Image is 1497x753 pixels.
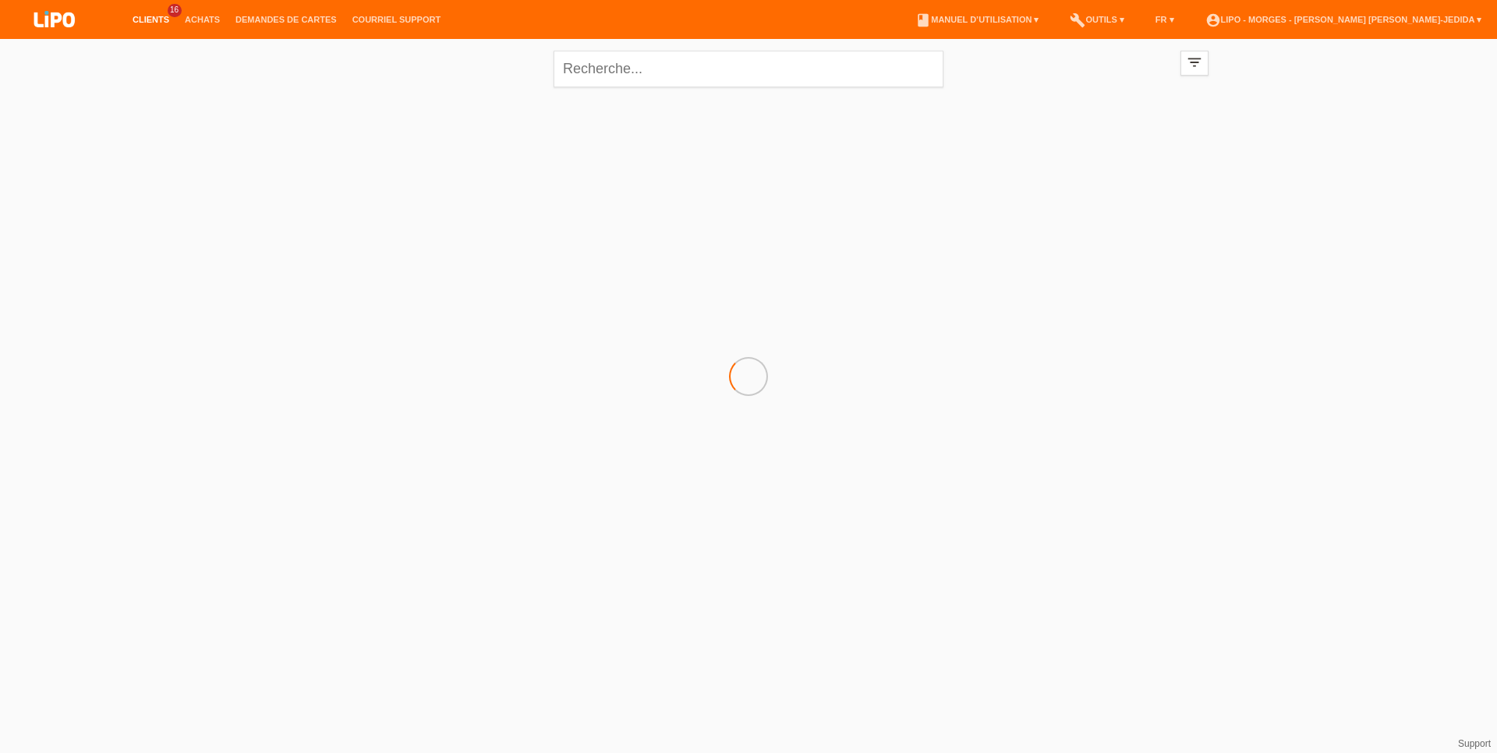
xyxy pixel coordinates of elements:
span: 16 [168,4,182,17]
a: LIPO pay [16,32,94,44]
a: buildOutils ▾ [1062,15,1131,24]
a: bookManuel d’utilisation ▾ [908,15,1046,24]
input: Recherche... [554,51,943,87]
i: account_circle [1205,12,1221,28]
i: book [915,12,931,28]
a: account_circleLIPO - Morges - [PERSON_NAME] [PERSON_NAME]-Jedida ▾ [1198,15,1489,24]
a: Achats [177,15,228,24]
a: Courriel Support [345,15,448,24]
a: Clients [125,15,177,24]
a: Support [1458,738,1491,749]
i: filter_list [1186,54,1203,71]
a: FR ▾ [1148,15,1182,24]
i: build [1070,12,1085,28]
a: Demandes de cartes [228,15,345,24]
